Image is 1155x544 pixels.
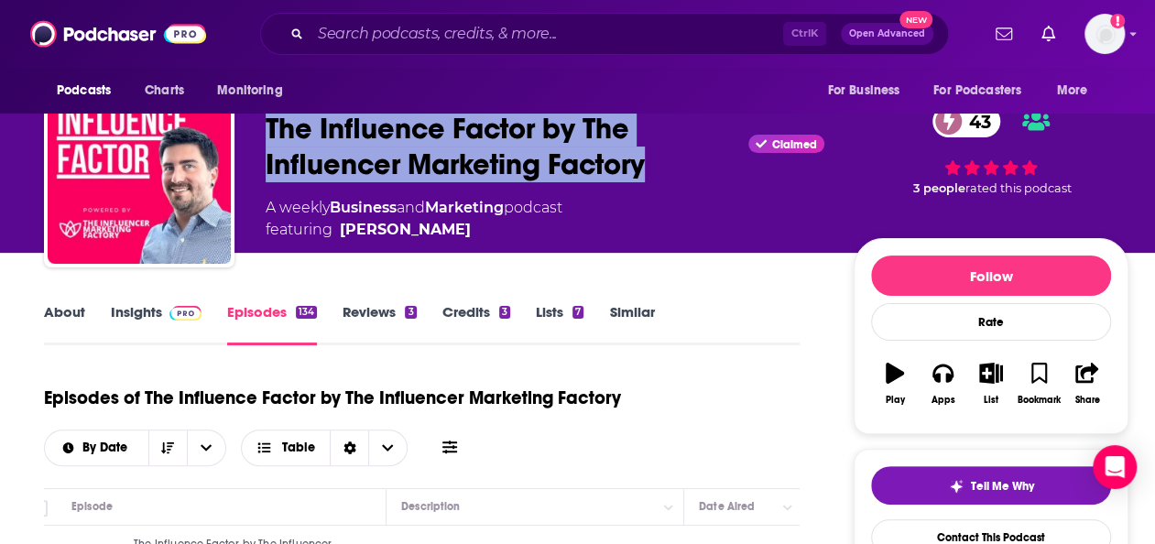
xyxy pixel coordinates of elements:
[44,73,135,108] button: open menu
[44,386,621,409] h1: Episodes of The Influence Factor by The Influencer Marketing Factory
[425,199,504,216] a: Marketing
[227,303,317,345] a: Episodes134
[187,430,225,465] button: open menu
[841,23,933,45] button: Open AdvancedNew
[1084,14,1125,54] img: User Profile
[311,19,783,49] input: Search podcasts, credits, & more...
[783,22,826,46] span: Ctrl K
[282,441,315,454] span: Table
[343,303,416,345] a: Reviews3
[886,395,905,406] div: Play
[871,466,1111,505] button: tell me why sparkleTell Me Why
[405,306,416,319] div: 3
[933,78,1021,103] span: For Podcasters
[913,181,965,195] span: 3 people
[401,495,460,517] div: Description
[1110,14,1125,28] svg: Add a profile image
[772,140,817,149] span: Claimed
[967,351,1015,417] button: List
[499,306,510,319] div: 3
[1063,351,1111,417] button: Share
[44,303,85,345] a: About
[217,78,282,103] span: Monitoring
[169,306,202,321] img: Podchaser Pro
[330,199,397,216] a: Business
[871,303,1111,341] div: Rate
[827,78,899,103] span: For Business
[44,430,226,466] h2: Choose List sort
[1084,14,1125,54] span: Logged in as amooers
[442,303,510,345] a: Credits3
[1018,395,1061,406] div: Bookmark
[921,73,1048,108] button: open menu
[45,441,148,454] button: open menu
[340,219,471,241] a: Alessandro Bogliari
[1015,351,1062,417] button: Bookmark
[1044,73,1111,108] button: open menu
[814,73,922,108] button: open menu
[609,303,654,345] a: Similar
[536,303,583,345] a: Lists7
[949,479,964,494] img: tell me why sparkle
[148,430,187,465] button: Sort Direction
[145,78,184,103] span: Charts
[241,430,409,466] button: Choose View
[871,351,919,417] button: Play
[48,81,231,264] img: The Influence Factor by The Influencer Marketing Factory
[260,13,949,55] div: Search podcasts, credits, & more...
[854,93,1128,208] div: 43 3 peoplerated this podcast
[919,351,966,417] button: Apps
[1057,78,1088,103] span: More
[971,479,1034,494] span: Tell Me Why
[658,496,680,518] button: Column Actions
[965,181,1072,195] span: rated this podcast
[204,73,306,108] button: open menu
[1093,445,1137,489] div: Open Intercom Messenger
[988,18,1019,49] a: Show notifications dropdown
[777,496,799,518] button: Column Actions
[932,105,1000,137] a: 43
[1074,395,1099,406] div: Share
[397,199,425,216] span: and
[951,105,1000,137] span: 43
[266,197,562,241] div: A weekly podcast
[30,16,206,51] img: Podchaser - Follow, Share and Rate Podcasts
[296,306,317,319] div: 134
[984,395,998,406] div: List
[82,441,134,454] span: By Date
[133,73,195,108] a: Charts
[699,495,755,517] div: Date Aired
[111,303,202,345] a: InsightsPodchaser Pro
[1034,18,1062,49] a: Show notifications dropdown
[330,430,368,465] div: Sort Direction
[71,495,113,517] div: Episode
[932,395,955,406] div: Apps
[572,306,583,319] div: 7
[57,78,111,103] span: Podcasts
[266,219,562,241] span: featuring
[871,256,1111,296] button: Follow
[899,11,932,28] span: New
[1084,14,1125,54] button: Show profile menu
[849,29,925,38] span: Open Advanced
